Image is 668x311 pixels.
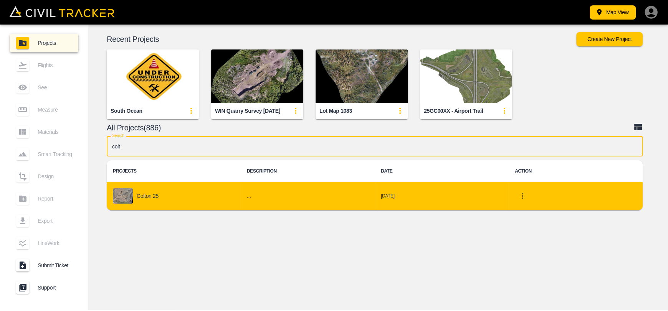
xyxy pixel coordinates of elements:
[107,160,241,182] th: PROJECTS
[38,262,72,268] span: Submit Ticket
[111,107,142,115] div: South ocean
[113,188,133,204] img: project-image
[38,285,72,291] span: Support
[241,160,375,182] th: DESCRIPTION
[107,160,643,210] table: project-list-table
[576,32,643,46] button: Create New Project
[10,278,78,297] a: Support
[107,36,576,42] p: Recent Projects
[9,6,114,17] img: Civil Tracker
[316,49,408,103] img: Lot Map 1083
[247,191,369,201] h6: ...
[509,160,643,182] th: ACTION
[10,34,78,52] a: Projects
[375,182,509,210] td: [DATE]
[375,160,509,182] th: DATE
[497,103,512,118] button: update-card-details
[424,107,483,115] div: 25GC00XX - Airport Trail
[38,40,72,46] span: Projects
[215,107,280,115] div: WIN Quarry Survey [DATE]
[392,103,408,118] button: update-card-details
[107,125,633,131] p: All Projects(886)
[137,193,159,199] p: Colton 25
[288,103,303,118] button: update-card-details
[10,256,78,275] a: Submit Ticket
[590,5,636,20] button: Map View
[107,49,199,103] img: South ocean
[420,49,512,103] img: 25GC00XX - Airport Trail
[211,49,303,103] img: WIN Quarry Survey August 26 2025
[319,107,352,115] div: Lot Map 1083
[184,103,199,118] button: update-card-details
